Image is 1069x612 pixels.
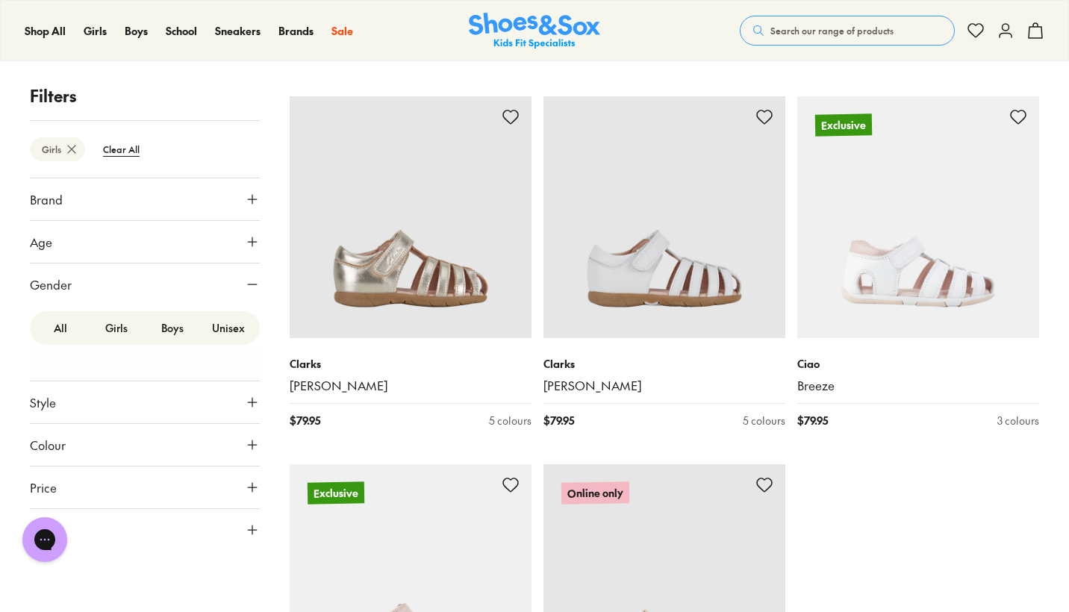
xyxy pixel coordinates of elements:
label: Boys [144,314,200,342]
p: Exclusive [815,113,872,136]
label: Girls [89,314,145,342]
button: Colour [30,424,260,466]
span: Brand [30,190,63,208]
a: Sale [331,23,353,39]
label: Unisex [200,314,257,342]
span: $ 79.95 [290,413,320,428]
button: Size [30,509,260,551]
p: Exclusive [308,481,364,504]
a: [PERSON_NAME] [543,378,785,394]
span: Colour [30,436,66,454]
span: $ 79.95 [543,413,574,428]
button: Style [30,381,260,423]
a: Girls [84,23,107,39]
span: Price [30,478,57,496]
span: Sneakers [215,23,261,38]
p: Clarks [290,356,532,372]
a: Exclusive [797,96,1039,338]
span: Age [30,233,52,251]
a: Sneakers [215,23,261,39]
a: School [166,23,197,39]
a: Shop All [25,23,66,39]
span: Style [30,393,56,411]
button: Brand [30,178,260,220]
span: School [166,23,197,38]
a: Shoes & Sox [469,13,600,49]
p: Ciao [797,356,1039,372]
span: Sale [331,23,353,38]
span: Shop All [25,23,66,38]
a: Brands [278,23,314,39]
a: Breeze [797,378,1039,394]
iframe: Gorgias live chat messenger [15,512,75,567]
img: SNS_Logo_Responsive.svg [469,13,600,49]
button: Price [30,466,260,508]
button: Gender [30,263,260,305]
p: Filters [30,84,260,108]
label: All [33,314,89,342]
span: Brands [278,23,314,38]
div: 5 colours [489,413,532,428]
span: Girls [84,23,107,38]
p: Online only [561,481,629,505]
button: Age [30,221,260,263]
span: Search our range of products [770,24,894,37]
span: Boys [125,23,148,38]
span: $ 79.95 [797,413,828,428]
a: [PERSON_NAME] [290,378,532,394]
div: 5 colours [743,413,785,428]
span: Gender [30,275,72,293]
a: Boys [125,23,148,39]
div: 3 colours [997,413,1039,428]
button: Search our range of products [740,16,955,46]
btn: Girls [30,137,85,161]
btn: Clear All [91,136,152,163]
p: Clarks [543,356,785,372]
